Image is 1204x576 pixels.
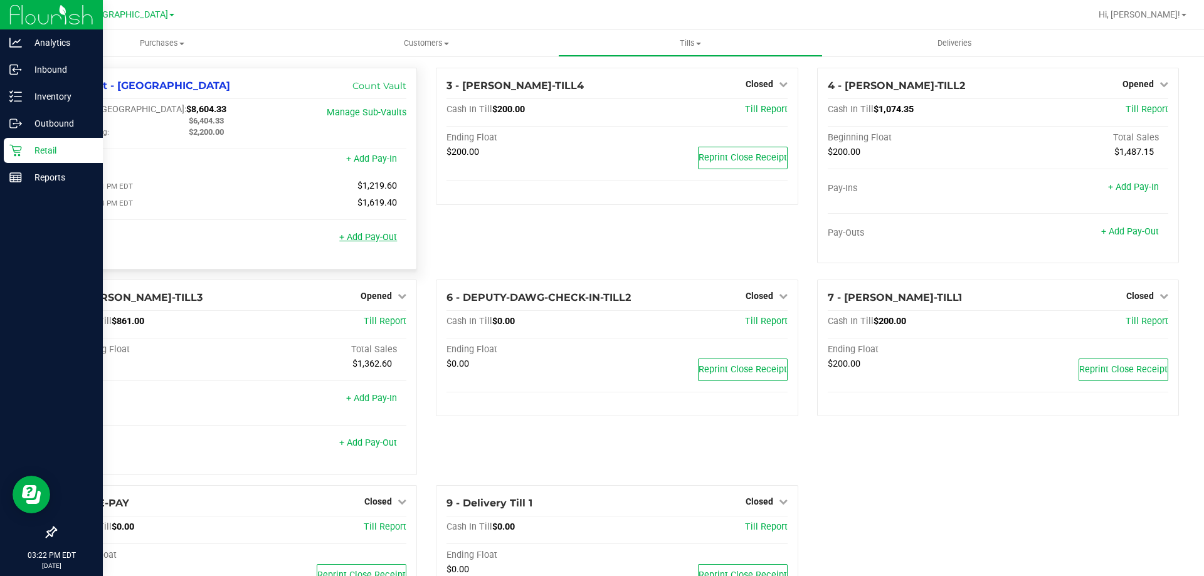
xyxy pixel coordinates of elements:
[828,291,962,303] span: 7 - [PERSON_NAME]-TILL1
[22,116,97,131] p: Outbound
[364,521,406,532] a: Till Report
[559,38,821,49] span: Tills
[828,359,860,369] span: $200.00
[446,291,631,303] span: 6 - DEPUTY-DAWG-CHECK-IN-TILL2
[745,104,788,115] a: Till Report
[746,496,773,506] span: Closed
[30,38,294,49] span: Purchases
[66,104,186,115] span: Cash In [GEOGRAPHIC_DATA]:
[446,497,532,509] span: 9 - Delivery Till 1
[492,316,515,327] span: $0.00
[1079,364,1168,375] span: Reprint Close Receipt
[357,181,397,191] span: $1,219.60
[66,291,203,303] span: 5 - [PERSON_NAME]-TILL3
[698,359,788,381] button: Reprint Close Receipt
[294,30,558,56] a: Customers
[828,183,998,194] div: Pay-Ins
[236,344,407,355] div: Total Sales
[9,117,22,130] inline-svg: Outbound
[295,38,557,49] span: Customers
[66,233,236,244] div: Pay-Outs
[446,521,492,532] span: Cash In Till
[492,104,525,115] span: $200.00
[22,62,97,77] p: Inbound
[699,364,787,375] span: Reprint Close Receipt
[6,550,97,561] p: 03:22 PM EDT
[874,104,914,115] span: $1,074.35
[921,38,989,49] span: Deliveries
[13,476,50,513] iframe: Resource center
[9,171,22,184] inline-svg: Reports
[698,147,788,169] button: Reprint Close Receipt
[558,30,822,56] a: Tills
[66,439,236,450] div: Pay-Outs
[9,144,22,157] inline-svg: Retail
[745,521,788,532] a: Till Report
[446,316,492,327] span: Cash In Till
[1108,182,1159,192] a: + Add Pay-In
[66,155,236,166] div: Pay-Ins
[364,316,406,327] a: Till Report
[66,550,236,561] div: Ending Float
[82,9,168,20] span: [GEOGRAPHIC_DATA]
[1122,79,1154,89] span: Opened
[66,344,236,355] div: Beginning Float
[1126,316,1168,327] a: Till Report
[112,316,144,327] span: $861.00
[6,561,97,570] p: [DATE]
[446,344,617,355] div: Ending Float
[346,154,397,164] a: + Add Pay-In
[22,170,97,185] p: Reports
[339,232,397,243] a: + Add Pay-Out
[364,496,392,506] span: Closed
[9,90,22,103] inline-svg: Inventory
[1126,291,1154,301] span: Closed
[186,104,226,115] span: $8,604.33
[492,521,515,532] span: $0.00
[998,132,1168,144] div: Total Sales
[1079,359,1168,381] button: Reprint Close Receipt
[1101,226,1159,237] a: + Add Pay-Out
[745,316,788,327] a: Till Report
[823,30,1087,56] a: Deliveries
[327,107,406,118] a: Manage Sub-Vaults
[1126,104,1168,115] a: Till Report
[874,316,906,327] span: $200.00
[189,127,224,137] span: $2,200.00
[446,564,469,575] span: $0.00
[828,132,998,144] div: Beginning Float
[446,80,584,92] span: 3 - [PERSON_NAME]-TILL4
[361,291,392,301] span: Opened
[66,394,236,406] div: Pay-Ins
[446,550,617,561] div: Ending Float
[699,152,787,163] span: Reprint Close Receipt
[1099,9,1180,19] span: Hi, [PERSON_NAME]!
[22,143,97,158] p: Retail
[446,104,492,115] span: Cash In Till
[828,104,874,115] span: Cash In Till
[66,80,230,92] span: 1 - Vault - [GEOGRAPHIC_DATA]
[828,344,998,355] div: Ending Float
[1114,147,1154,157] span: $1,487.15
[746,79,773,89] span: Closed
[22,89,97,104] p: Inventory
[357,197,397,208] span: $1,619.40
[22,35,97,50] p: Analytics
[446,359,469,369] span: $0.00
[352,80,406,92] a: Count Vault
[828,228,998,239] div: Pay-Outs
[9,36,22,49] inline-svg: Analytics
[828,147,860,157] span: $200.00
[346,393,397,404] a: + Add Pay-In
[828,80,965,92] span: 4 - [PERSON_NAME]-TILL2
[352,359,392,369] span: $1,362.60
[746,291,773,301] span: Closed
[112,521,134,532] span: $0.00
